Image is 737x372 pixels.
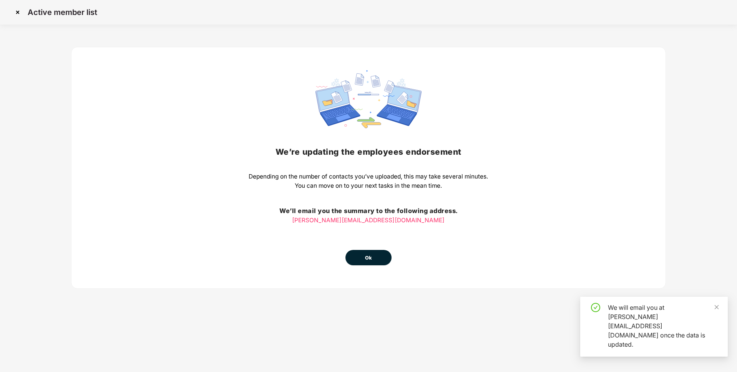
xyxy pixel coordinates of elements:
img: svg+xml;base64,PHN2ZyBpZD0iQ3Jvc3MtMzJ4MzIiIHhtbG5zPSJodHRwOi8vd3d3LnczLm9yZy8yMDAwL3N2ZyIgd2lkdG... [12,6,24,18]
h3: We’ll email you the summary to the following address. [249,206,488,216]
p: Depending on the number of contacts you’ve uploaded, this may take several minutes. [249,172,488,181]
span: check-circle [591,303,600,312]
span: Ok [365,254,372,262]
button: Ok [345,250,392,265]
p: Active member list [28,8,97,17]
img: svg+xml;base64,PHN2ZyBpZD0iRGF0YV9zeW5jaW5nIiB4bWxucz0iaHR0cDovL3d3dy53My5vcmcvMjAwMC9zdmciIHdpZH... [315,70,422,128]
span: close [714,304,719,310]
h2: We’re updating the employees endorsement [249,145,488,158]
div: We will email you at [PERSON_NAME][EMAIL_ADDRESS][DOMAIN_NAME] once the data is updated. [608,303,719,349]
p: [PERSON_NAME][EMAIL_ADDRESS][DOMAIN_NAME] [249,216,488,225]
p: You can move on to your next tasks in the mean time. [249,181,488,190]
